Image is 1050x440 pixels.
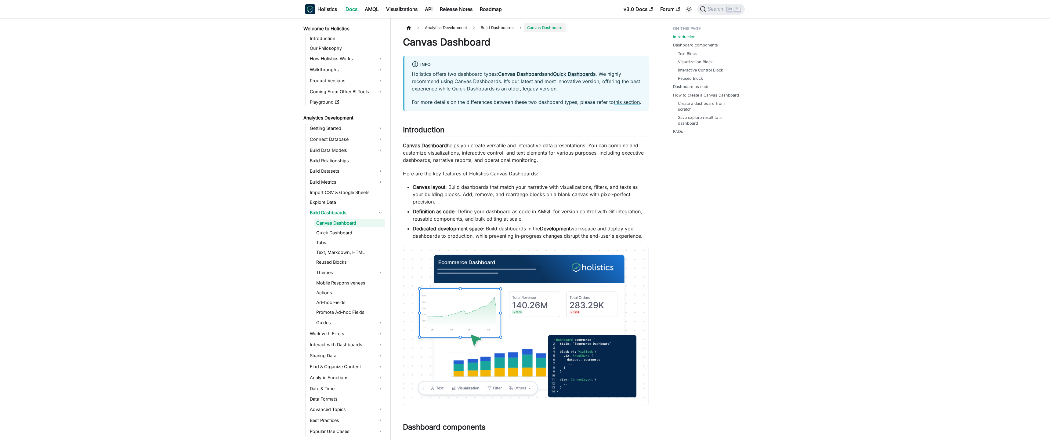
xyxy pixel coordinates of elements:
a: Save explore result to a dashboard [678,115,739,126]
b: Holistics [317,5,337,13]
h1: Canvas Dashboard [403,36,649,48]
a: Tabs [314,238,385,247]
a: Analytics Development [302,114,385,122]
a: How Holistics Works [308,54,385,64]
nav: Breadcrumbs [403,23,649,32]
a: Text Block [678,51,697,57]
img: Holistics [305,4,315,14]
a: Release Notes [436,4,476,14]
a: Dashboard components [673,42,718,48]
a: Advanced Topics [308,405,385,414]
a: Popular Use Cases [308,427,385,436]
p: Here are the key features of Holistics Canvas Dashboards: [403,170,649,177]
a: Product Versions [308,76,385,86]
a: Text, Markdown, HTML [314,248,385,257]
span: Build Dashboards [478,23,517,32]
a: Walkthroughs [308,65,385,75]
li: : Define your dashboard as code in AMQL for version control with Git integration, reusable compon... [413,208,649,222]
p: For more details on the differences between these two dashboard types, please refer to . [412,98,641,106]
a: Docs [342,4,361,14]
button: Switch between dark and light mode (currently light mode) [684,4,694,14]
a: Best Practices [308,416,385,425]
a: Explore Data [308,198,385,207]
a: Actions [314,288,385,297]
strong: Dedicated development space [413,226,483,232]
a: Themes [314,268,385,277]
span: Analytics Development [422,23,470,32]
a: v3.0 Docs [620,4,657,14]
strong: Canvas Dashboard [403,142,447,148]
a: Analytic Functions [308,373,385,383]
li: : Build dashboards in the workspace and deploy your dashboards to production, while preventing in... [413,225,649,240]
a: Work with Filters [308,329,385,339]
a: Canvas Dashboard [314,219,385,227]
a: Introduction [308,34,385,43]
a: Getting Started [308,123,385,133]
a: Build Relationships [308,156,385,165]
a: this section [614,99,640,105]
p: Holistics offers two dashboard types: and . We highly recommend using Canvas Dashboards. It’s our... [412,70,641,92]
a: Reused Blocks [314,258,385,266]
strong: Definition as code [413,208,454,215]
a: Promote Ad-hoc Fields [314,308,385,317]
a: Build Datasets [308,166,385,176]
a: Quick Dashboards [553,71,596,77]
a: Build Metrics [308,177,385,187]
a: Guides [314,318,385,328]
a: API [421,4,436,14]
button: Search (Ctrl+K) [697,4,745,15]
a: Playground [308,98,385,106]
a: Reused Block [678,75,703,81]
kbd: K [734,6,740,12]
strong: Development [540,226,570,232]
a: Create a dashboard from scratch [678,101,739,112]
h2: Dashboard components [403,423,649,434]
a: Interact with Dashboards [308,340,385,350]
span: Search [706,6,727,12]
div: info [412,61,641,69]
a: Home page [403,23,415,32]
h2: Introduction [403,125,649,137]
a: HolisticsHolistics [305,4,337,14]
a: Interactive Control Block [678,67,723,73]
a: Build Data Models [308,145,385,155]
img: canvas-dashboard-thumbnail [403,246,649,406]
li: : Build dashboards that match your narrative with visualizations, filters, and texts as your buil... [413,183,649,205]
a: Introduction [673,34,696,40]
a: Ad-hoc Fields [314,298,385,307]
a: Find & Organize Content [308,362,385,372]
strong: Canvas Dashboards [498,71,545,77]
a: Connect Database [308,134,385,144]
a: Coming From Other BI Tools [308,87,385,97]
a: FAQs [673,129,683,134]
p: helps you create versatile and interactive data presentations. You can combine and customize visu... [403,142,649,164]
a: Build Dashboards [308,208,385,218]
strong: Canvas layout [413,184,445,190]
a: Roadmap [476,4,505,14]
span: Canvas Dashboard [524,23,566,32]
a: How to create a Canvas Dashboard [673,92,739,98]
a: Date & Time [308,384,385,394]
a: Data Formats [308,395,385,403]
a: Our Philosophy [308,44,385,53]
a: Forum [657,4,684,14]
a: Dashboard as code [673,84,709,90]
a: Visualizations [382,4,421,14]
a: AMQL [361,4,382,14]
a: Sharing Data [308,351,385,361]
a: Mobile Responsiveness [314,279,385,287]
a: Visualization Block [678,59,713,65]
a: Import CSV & Google Sheets [308,188,385,197]
a: Quick Dashboard [314,229,385,237]
nav: Docs sidebar [299,18,391,440]
a: Welcome to Holistics [302,24,385,33]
